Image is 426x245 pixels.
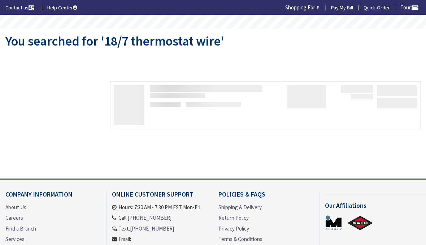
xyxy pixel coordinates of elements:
a: [PHONE_NUMBER] [130,225,174,232]
li: Hours: 7:30 AM - 7:30 PM EST Mon-Fri. [112,203,204,211]
a: Find a Branch [5,225,36,232]
span: You searched for '18/7 thermostat wire' [5,33,224,49]
a: Shipping & Delivery [218,203,262,211]
li: Text: [112,225,204,232]
a: Careers [5,214,23,222]
a: [PHONE_NUMBER] [127,214,171,222]
a: Terms & Conditions [218,235,262,243]
h4: Policies & FAQs [218,191,314,203]
li: Call: [112,214,204,222]
h4: Company Information [5,191,101,203]
a: Services [5,235,25,243]
strong: # [316,4,319,11]
a: MSUPPLY [325,215,342,231]
a: Contact us [5,4,36,11]
a: Return Policy [218,214,249,222]
a: Privacy Policy [218,225,249,232]
h4: Our Affiliations [325,202,426,215]
a: Help Center [47,4,77,11]
h4: Online Customer Support [112,191,207,203]
a: Quick Order [364,4,390,11]
span: Tour [400,4,419,11]
a: Pay My Bill [331,4,353,11]
span: Shopping For [285,4,315,11]
a: About Us [5,203,26,211]
a: NAED [347,215,374,231]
